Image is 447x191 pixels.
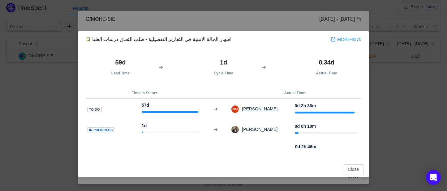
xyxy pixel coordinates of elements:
[295,144,316,149] strong: 0d 2h 46m
[292,56,361,78] th: Actual Time
[295,103,316,108] strong: 0d 2h 36m
[142,123,147,128] strong: 1d
[189,56,258,78] th: Cycle Time
[239,127,277,132] span: [PERSON_NAME]
[426,170,441,185] div: Open Intercom Messenger
[86,37,91,42] img: 10315
[319,59,334,66] strong: 0.34d
[231,126,239,133] img: 16
[220,59,227,66] strong: 1d
[295,124,316,129] strong: 0d 0h 10m
[86,36,231,43] div: اظهار الحالة الامنية في التقارير التفصيلية - طلب التحاق درسات العليا
[142,103,149,108] strong: 57d
[239,106,277,111] span: [PERSON_NAME]
[343,164,364,174] button: Close
[231,105,239,113] img: 8679e47444f661ce1f2df67148ae8cc9
[115,59,126,66] strong: 59d
[331,36,361,43] a: MOHE-8370
[86,56,155,78] th: Lead Time
[87,127,114,133] span: In Progress
[87,107,102,112] span: To Do
[228,88,361,99] th: Actual Time
[86,88,203,99] th: Time in Status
